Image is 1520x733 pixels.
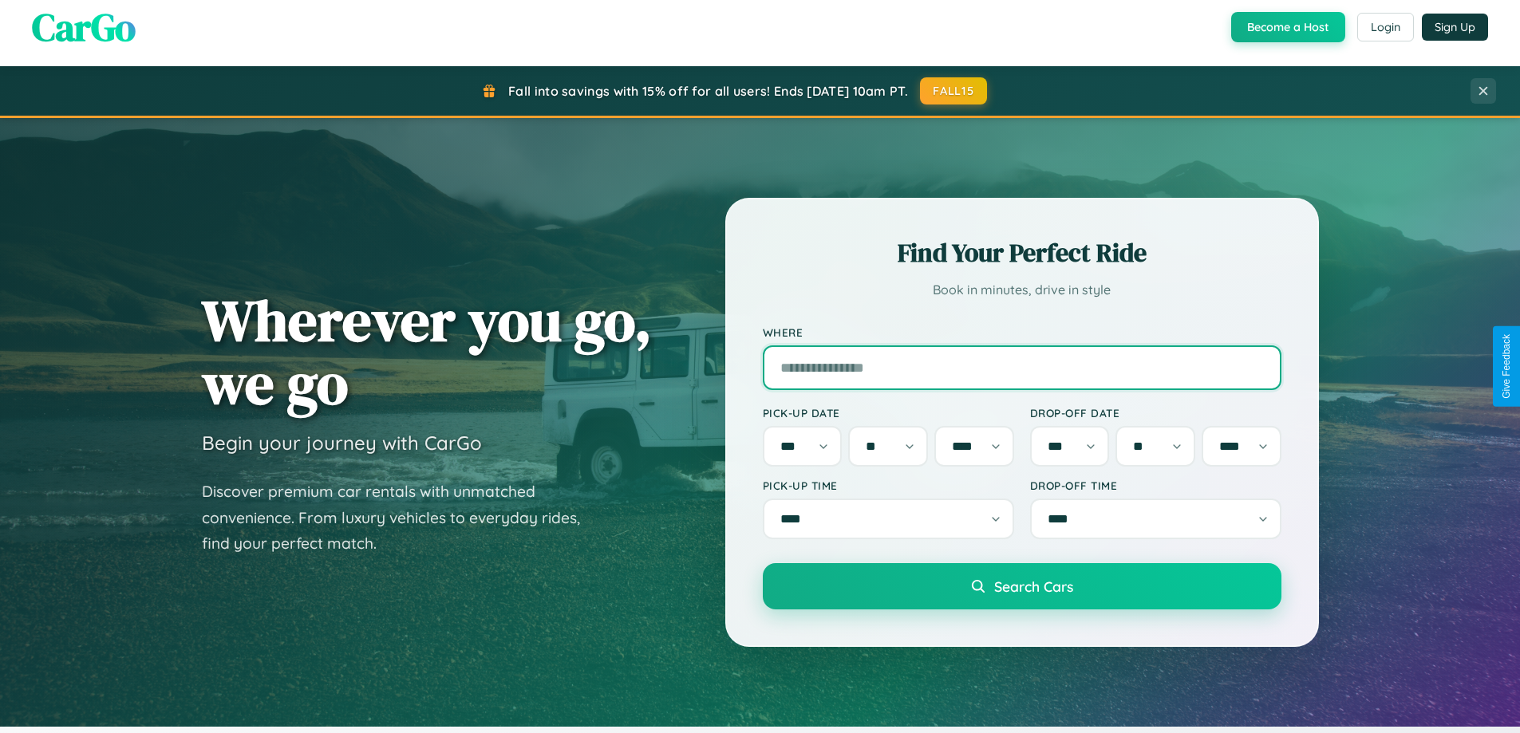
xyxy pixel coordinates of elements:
span: CarGo [32,1,136,53]
label: Pick-up Time [763,479,1014,492]
button: FALL15 [920,77,987,104]
button: Search Cars [763,563,1281,609]
p: Discover premium car rentals with unmatched convenience. From luxury vehicles to everyday rides, ... [202,479,601,557]
div: Give Feedback [1501,334,1512,399]
label: Pick-up Date [763,406,1014,420]
label: Drop-off Date [1030,406,1281,420]
label: Where [763,325,1281,339]
label: Drop-off Time [1030,479,1281,492]
button: Sign Up [1422,14,1488,41]
h1: Wherever you go, we go [202,289,652,415]
h3: Begin your journey with CarGo [202,431,482,455]
span: Search Cars [994,577,1073,595]
span: Fall into savings with 15% off for all users! Ends [DATE] 10am PT. [508,83,908,99]
p: Book in minutes, drive in style [763,278,1281,301]
button: Become a Host [1231,12,1345,42]
button: Login [1357,13,1414,41]
h2: Find Your Perfect Ride [763,235,1281,270]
